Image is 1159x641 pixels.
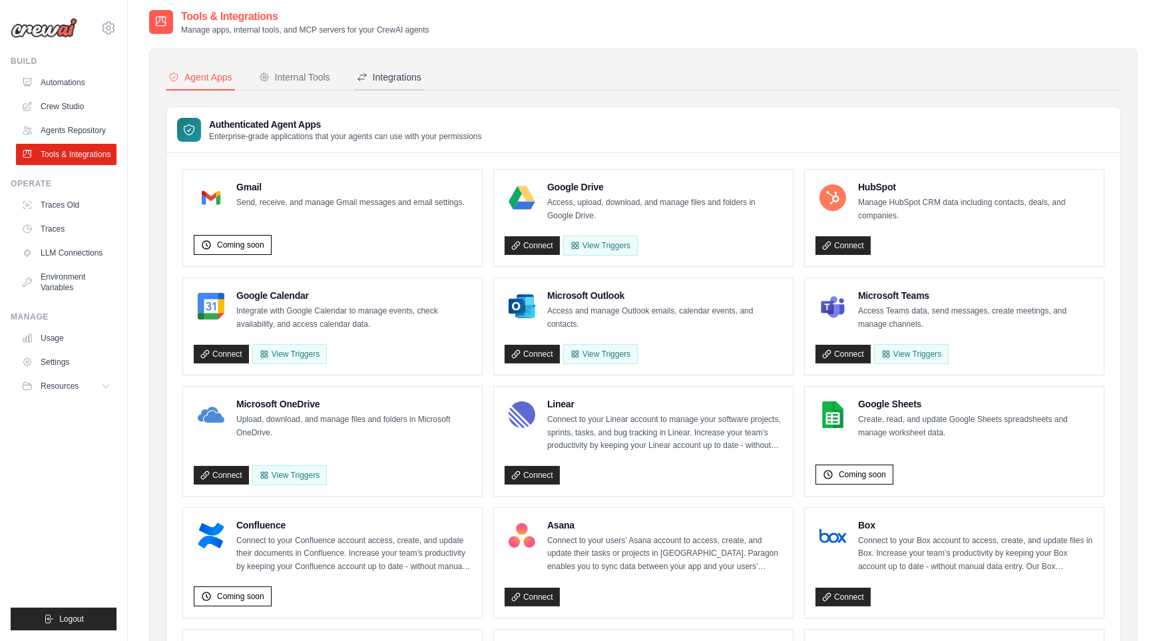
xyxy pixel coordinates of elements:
span: Coming soon [217,591,264,602]
img: Box Logo [819,523,846,549]
a: Usage [16,327,116,349]
p: Integrate with Google Calendar to manage events, check availability, and access calendar data. [236,305,471,331]
: View Triggers [563,344,638,364]
span: Coming soon [839,469,886,480]
h4: Gmail [236,180,465,194]
a: LLM Connections [16,242,116,264]
button: Logout [11,608,116,630]
a: Connect [815,345,871,363]
h4: Microsoft OneDrive [236,397,471,411]
img: Google Calendar Logo [198,293,224,320]
div: Agent Apps [168,71,232,84]
a: Connect [505,466,560,485]
h4: Asana [547,519,782,532]
a: Crew Studio [16,96,116,117]
a: Settings [16,351,116,373]
a: Connect [194,345,249,363]
p: Enterprise-grade applications that your agents can use with your permissions [209,131,482,142]
a: Agents Repository [16,120,116,141]
button: Agent Apps [166,65,235,91]
div: Internal Tools [259,71,330,84]
div: Manage [11,312,116,322]
h4: Google Sheets [858,397,1093,411]
h3: Authenticated Agent Apps [209,118,482,131]
p: Send, receive, and manage Gmail messages and email settings. [236,196,465,210]
p: Access and manage Outlook emails, calendar events, and contacts. [547,305,782,331]
img: Google Drive Logo [509,184,535,211]
h4: HubSpot [858,180,1093,194]
p: Manage apps, internal tools, and MCP servers for your CrewAI agents [181,25,429,35]
img: Microsoft Outlook Logo [509,293,535,320]
button: Internal Tools [256,65,333,91]
div: Integrations [357,71,421,84]
a: Tools & Integrations [16,144,116,165]
span: Coming soon [217,240,264,250]
button: Integrations [354,65,424,91]
p: Connect to your users’ Asana account to access, create, and update their tasks or projects in [GE... [547,534,782,574]
div: Operate [11,178,116,189]
a: Connect [815,236,871,255]
div: Build [11,56,116,67]
h2: Tools & Integrations [181,9,429,25]
img: Logo [11,18,77,38]
img: Gmail Logo [198,184,224,211]
span: Logout [59,614,84,624]
a: Traces Old [16,194,116,216]
p: Manage HubSpot CRM data including contacts, deals, and companies. [858,196,1093,222]
a: Environment Variables [16,266,116,298]
p: Upload, download, and manage files and folders in Microsoft OneDrive. [236,413,471,439]
img: Google Sheets Logo [819,401,846,428]
img: Asana Logo [509,523,535,549]
a: Connect [505,236,560,255]
button: Resources [16,375,116,397]
p: Access Teams data, send messages, create meetings, and manage channels. [858,305,1093,331]
p: Connect to your Linear account to manage your software projects, sprints, tasks, and bug tracking... [547,413,782,453]
img: HubSpot Logo [819,184,846,211]
a: Connect [815,588,871,606]
h4: Microsoft Outlook [547,289,782,302]
p: Create, read, and update Google Sheets spreadsheets and manage worksheet data. [858,413,1093,439]
: View Triggers [563,236,638,256]
h4: Google Drive [547,180,782,194]
span: Resources [41,381,79,391]
p: Access, upload, download, and manage files and folders in Google Drive. [547,196,782,222]
h4: Google Calendar [236,289,471,302]
p: Connect to your Box account to access, create, and update files in Box. Increase your team’s prod... [858,534,1093,574]
img: Microsoft Teams Logo [819,293,846,320]
h4: Microsoft Teams [858,289,1093,302]
h4: Linear [547,397,782,411]
img: Linear Logo [509,401,535,428]
p: Connect to your Confluence account access, create, and update their documents in Confluence. Incr... [236,534,471,574]
: View Triggers [874,344,949,364]
button: View Triggers [252,344,327,364]
a: Automations [16,72,116,93]
a: Connect [505,345,560,363]
h4: Confluence [236,519,471,532]
img: Microsoft OneDrive Logo [198,401,224,428]
img: Confluence Logo [198,523,224,549]
a: Traces [16,218,116,240]
a: Connect [194,466,249,485]
: View Triggers [252,465,327,485]
a: Connect [505,588,560,606]
h4: Box [858,519,1093,532]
